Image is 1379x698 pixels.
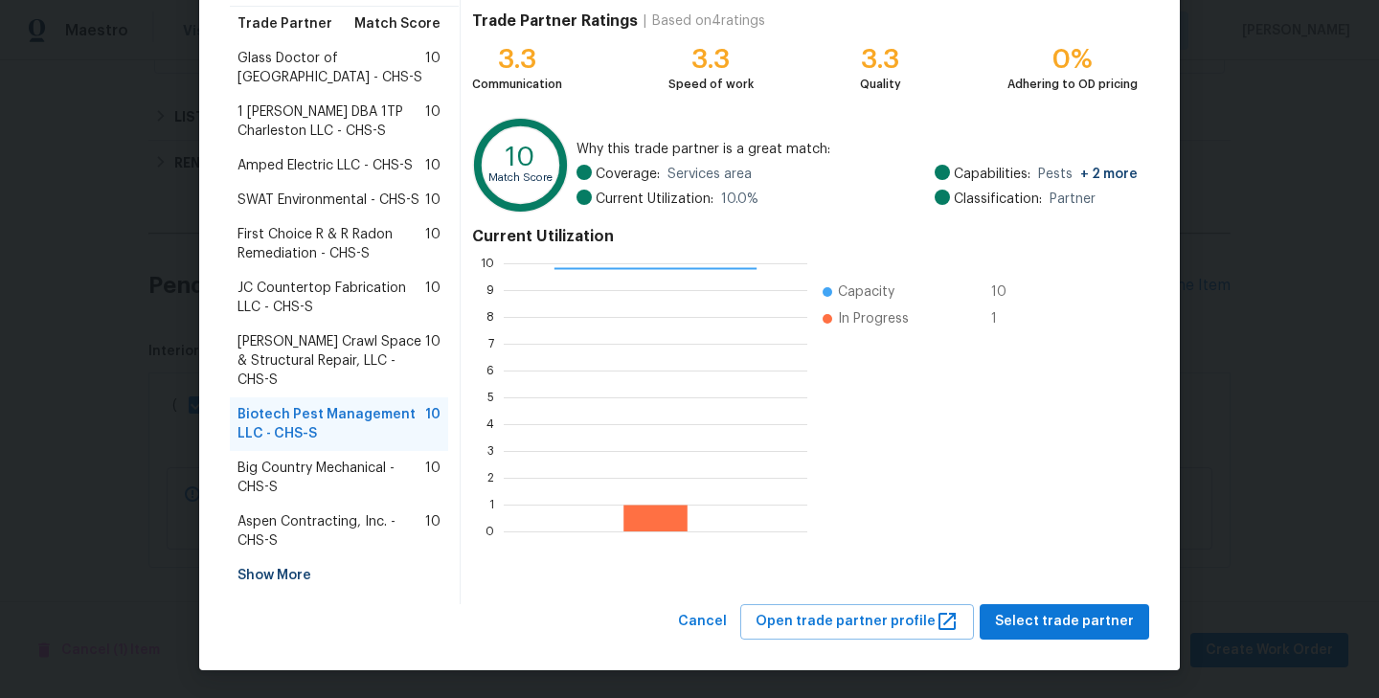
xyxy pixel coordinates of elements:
[488,338,494,349] text: 7
[860,75,901,94] div: Quality
[237,279,425,317] span: JC Countertop Fabrication LLC - CHS-S
[486,311,494,323] text: 8
[638,11,652,31] div: |
[838,309,909,328] span: In Progress
[354,14,441,34] span: Match Score
[668,50,754,69] div: 3.3
[425,332,441,390] span: 10
[995,610,1134,634] span: Select trade partner
[237,49,425,87] span: Glass Doctor of [GEOGRAPHIC_DATA] - CHS-S
[237,102,425,141] span: 1 [PERSON_NAME] DBA 1TP Charleston LLC - CHS-S
[991,282,1022,302] span: 10
[237,156,413,175] span: Amped Electric LLC - CHS-S
[1050,190,1096,209] span: Partner
[237,512,425,551] span: Aspen Contracting, Inc. - CHS-S
[506,144,535,170] text: 10
[1038,165,1138,184] span: Pests
[667,165,752,184] span: Services area
[1007,75,1138,94] div: Adhering to OD pricing
[486,365,494,376] text: 6
[838,282,894,302] span: Capacity
[756,610,959,634] span: Open trade partner profile
[425,49,441,87] span: 10
[237,14,332,34] span: Trade Partner
[237,459,425,497] span: Big Country Mechanical - CHS-S
[721,190,758,209] span: 10.0 %
[487,445,494,457] text: 3
[425,279,441,317] span: 10
[425,191,441,210] span: 10
[1007,50,1138,69] div: 0%
[425,459,441,497] span: 10
[1080,168,1138,181] span: + 2 more
[425,512,441,551] span: 10
[481,258,494,269] text: 10
[860,50,901,69] div: 3.3
[486,284,494,296] text: 9
[980,604,1149,640] button: Select trade partner
[488,172,553,183] text: Match Score
[237,191,419,210] span: SWAT Environmental - CHS-S
[678,610,727,634] span: Cancel
[596,190,713,209] span: Current Utilization:
[991,309,1022,328] span: 1
[237,405,425,443] span: Biotech Pest Management LLC - CHS-S
[425,102,441,141] span: 10
[740,604,974,640] button: Open trade partner profile
[596,165,660,184] span: Coverage:
[487,472,494,484] text: 2
[489,499,494,510] text: 1
[576,140,1138,159] span: Why this trade partner is a great match:
[486,418,494,430] text: 4
[230,558,448,593] div: Show More
[472,75,562,94] div: Communication
[472,227,1138,246] h4: Current Utilization
[425,156,441,175] span: 10
[668,75,754,94] div: Speed of work
[954,190,1042,209] span: Classification:
[486,526,494,537] text: 0
[954,165,1030,184] span: Capabilities:
[237,225,425,263] span: First Choice R & R Radon Remediation - CHS-S
[487,392,494,403] text: 5
[472,50,562,69] div: 3.3
[670,604,735,640] button: Cancel
[652,11,765,31] div: Based on 4 ratings
[425,405,441,443] span: 10
[425,225,441,263] span: 10
[237,332,425,390] span: [PERSON_NAME] Crawl Space & Structural Repair, LLC - CHS-S
[472,11,638,31] h4: Trade Partner Ratings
